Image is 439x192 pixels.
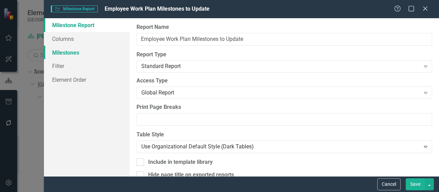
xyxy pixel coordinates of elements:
[148,171,234,179] div: Hide page title on exported reports
[137,131,432,139] label: Table Style
[141,63,420,70] div: Standard Report
[44,73,130,87] a: Element Order
[51,5,98,12] span: Milestone Report
[406,178,425,190] button: Save
[148,158,213,166] div: Include in template library
[137,103,432,111] label: Print Page Breaks
[44,18,130,32] a: Milestone Report
[141,89,420,97] div: Global Report
[105,5,210,12] span: Employee Work Plan Milestones to Update
[44,46,130,59] a: Milestones
[44,32,130,46] a: Columns
[377,178,401,190] button: Cancel
[137,23,432,31] label: Report Name
[137,51,432,59] label: Report Type
[44,59,130,73] a: Filter
[137,33,432,46] input: Report Name
[137,77,432,85] label: Access Type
